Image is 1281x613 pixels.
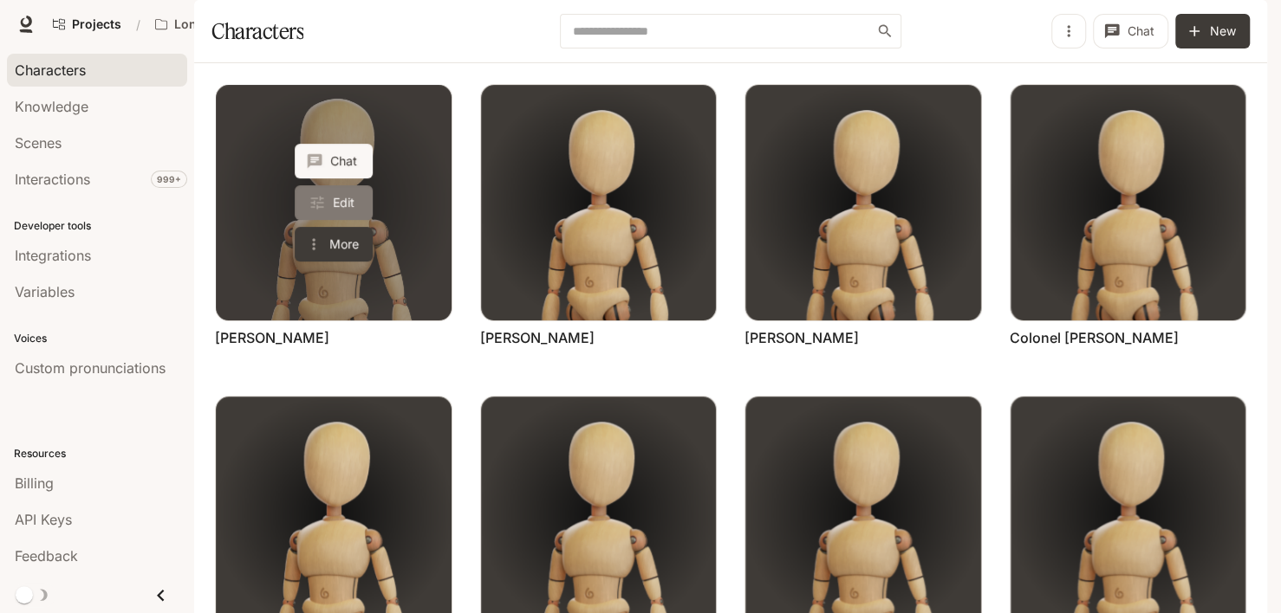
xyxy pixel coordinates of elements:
button: Chat with Caroline Bingley [295,144,373,178]
a: Go to projects [45,7,129,42]
img: Charlotte Lucas [745,85,981,320]
button: New [1175,14,1250,48]
p: Longbourn [174,17,241,32]
button: More actions [295,227,373,261]
button: Open workspace menu [147,7,268,42]
img: Colonel Fitzwilliam [1011,85,1246,320]
button: Chat [1093,14,1168,48]
span: Projects [72,17,121,32]
a: Edit Caroline Bingley [295,185,373,220]
a: Colonel [PERSON_NAME] [1010,328,1179,347]
a: [PERSON_NAME] [745,328,859,347]
a: Caroline Bingley [216,85,452,320]
div: / [129,16,147,34]
a: [PERSON_NAME] [480,328,595,347]
a: [PERSON_NAME] [215,328,329,347]
img: Charles Bingley [481,85,717,320]
h1: Characters [211,14,303,48]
